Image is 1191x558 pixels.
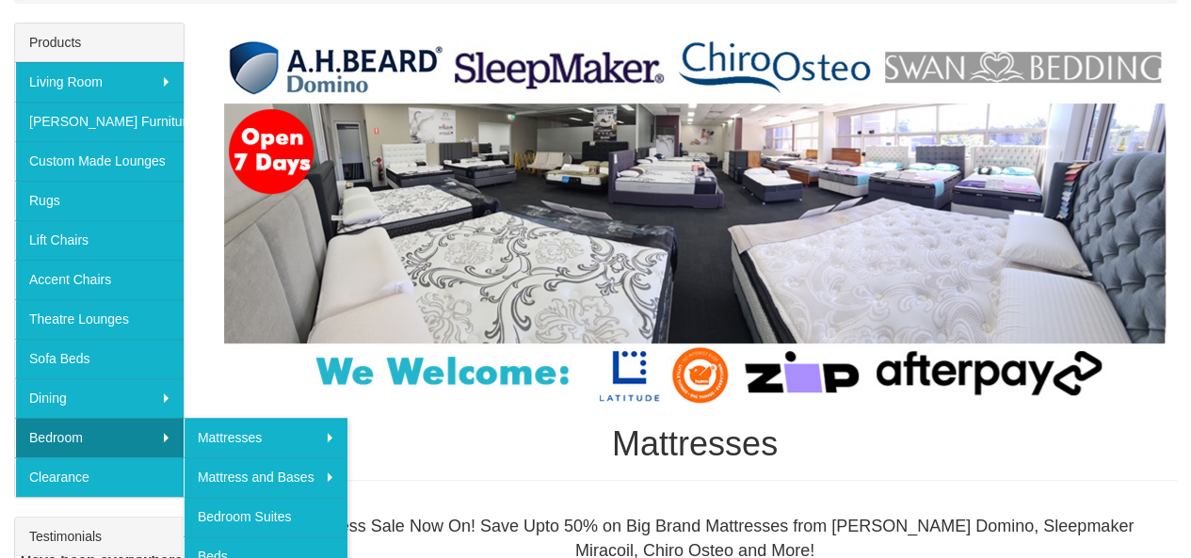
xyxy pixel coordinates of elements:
[15,518,184,556] div: Testimonials
[15,457,184,497] a: Clearance
[15,220,184,260] a: Lift Chairs
[15,141,184,181] a: Custom Made Lounges
[15,62,184,102] a: Living Room
[15,378,184,418] a: Dining
[15,181,184,220] a: Rugs
[15,418,184,457] a: Bedroom
[184,457,347,497] a: Mattress and Bases
[15,102,184,141] a: [PERSON_NAME] Furniture
[184,418,347,457] a: Mattresses
[15,260,184,299] a: Accent Chairs
[15,24,184,62] div: Products
[15,339,184,378] a: Sofa Beds
[15,299,184,339] a: Theatre Lounges
[184,497,347,536] a: Bedroom Suites
[213,425,1177,463] h1: Mattresses
[224,32,1166,407] img: Mattresses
